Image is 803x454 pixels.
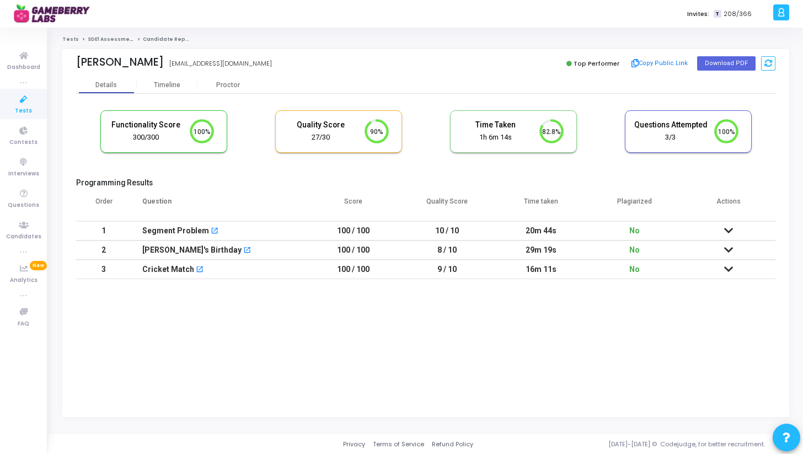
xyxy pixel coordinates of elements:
a: SDE1 Assessment July/Aug [88,36,159,42]
mat-icon: open_in_new [211,228,218,236]
h5: Questions Attempted [634,120,708,130]
td: 100 / 100 [306,241,400,260]
label: Invites: [687,9,709,19]
th: Time taken [494,190,587,221]
div: Details [95,81,117,89]
td: 100 / 100 [306,260,400,279]
div: Proctor [197,81,258,89]
button: Copy Public Link [628,55,692,72]
img: logo [14,3,97,25]
div: [DATE]-[DATE] © Codejudge, for better recruitment. [473,440,789,449]
mat-icon: open_in_new [243,247,251,255]
span: 208/366 [724,9,752,19]
td: 3 [76,260,131,279]
span: Tests [15,106,32,116]
th: Question [131,190,306,221]
div: Cricket Match [142,260,194,279]
div: 1h 6m 14s [459,132,533,143]
h5: Programming Results [76,178,775,188]
th: Quality Score [400,190,494,221]
a: Refund Policy [432,440,473,449]
td: 1 [76,221,131,241]
h5: Functionality Score [109,120,183,130]
span: Top Performer [574,59,619,68]
div: [PERSON_NAME] [76,56,164,68]
th: Order [76,190,131,221]
div: Segment Problem [142,222,209,240]
span: FAQ [18,319,29,329]
span: T [714,10,721,18]
th: Plagiarized [588,190,682,221]
td: 10 / 10 [400,221,494,241]
a: Terms of Service [373,440,424,449]
span: Candidate Report [143,36,194,42]
td: 2 [76,241,131,260]
span: No [629,245,640,254]
h5: Quality Score [284,120,358,130]
span: New [30,261,47,270]
td: 9 / 10 [400,260,494,279]
span: Analytics [10,276,38,285]
button: Download PDF [697,56,756,71]
span: Dashboard [7,63,40,72]
span: No [629,226,640,235]
span: Candidates [6,232,41,242]
div: [EMAIL_ADDRESS][DOMAIN_NAME] [169,59,272,68]
span: No [629,265,640,274]
nav: breadcrumb [62,36,789,43]
span: Interviews [8,169,39,179]
td: 29m 19s [494,241,587,260]
div: [PERSON_NAME]'s Birthday [142,241,242,259]
th: Actions [682,190,775,221]
td: 8 / 10 [400,241,494,260]
div: 27/30 [284,132,358,143]
a: Privacy [343,440,365,449]
a: Tests [62,36,79,42]
span: Contests [9,138,38,147]
span: Questions [8,201,39,210]
div: Timeline [154,81,180,89]
div: 300/300 [109,132,183,143]
h5: Time Taken [459,120,533,130]
div: 3/3 [634,132,708,143]
mat-icon: open_in_new [196,266,204,274]
td: 20m 44s [494,221,587,241]
th: Score [306,190,400,221]
td: 100 / 100 [306,221,400,241]
td: 16m 11s [494,260,587,279]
